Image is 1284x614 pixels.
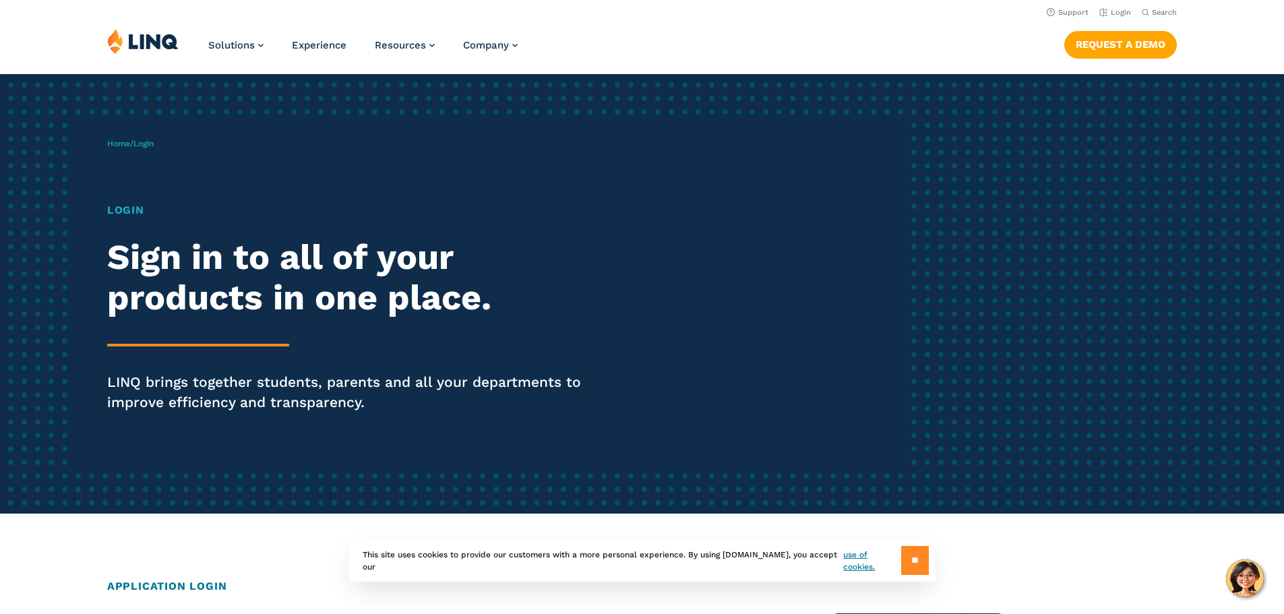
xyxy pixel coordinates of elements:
[1047,8,1089,17] a: Support
[375,39,435,51] a: Resources
[107,237,602,318] h2: Sign in to all of your products in one place.
[208,39,255,51] span: Solutions
[292,39,346,51] a: Experience
[843,549,900,573] a: use of cookies.
[107,372,602,412] p: LINQ brings together students, parents and all your departments to improve efficiency and transpa...
[107,28,179,54] img: LINQ | K‑12 Software
[349,539,936,582] div: This site uses cookies to provide our customers with a more personal experience. By using [DOMAIN...
[107,139,154,148] span: /
[1099,8,1131,17] a: Login
[1152,8,1177,17] span: Search
[208,39,264,51] a: Solutions
[133,139,154,148] span: Login
[375,39,426,51] span: Resources
[1064,28,1177,58] nav: Button Navigation
[1064,31,1177,58] a: Request a Demo
[107,202,602,218] h1: Login
[463,39,509,51] span: Company
[1142,7,1177,18] button: Open Search Bar
[107,139,130,148] a: Home
[1226,559,1264,597] button: Hello, have a question? Let’s chat.
[463,39,518,51] a: Company
[208,28,518,73] nav: Primary Navigation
